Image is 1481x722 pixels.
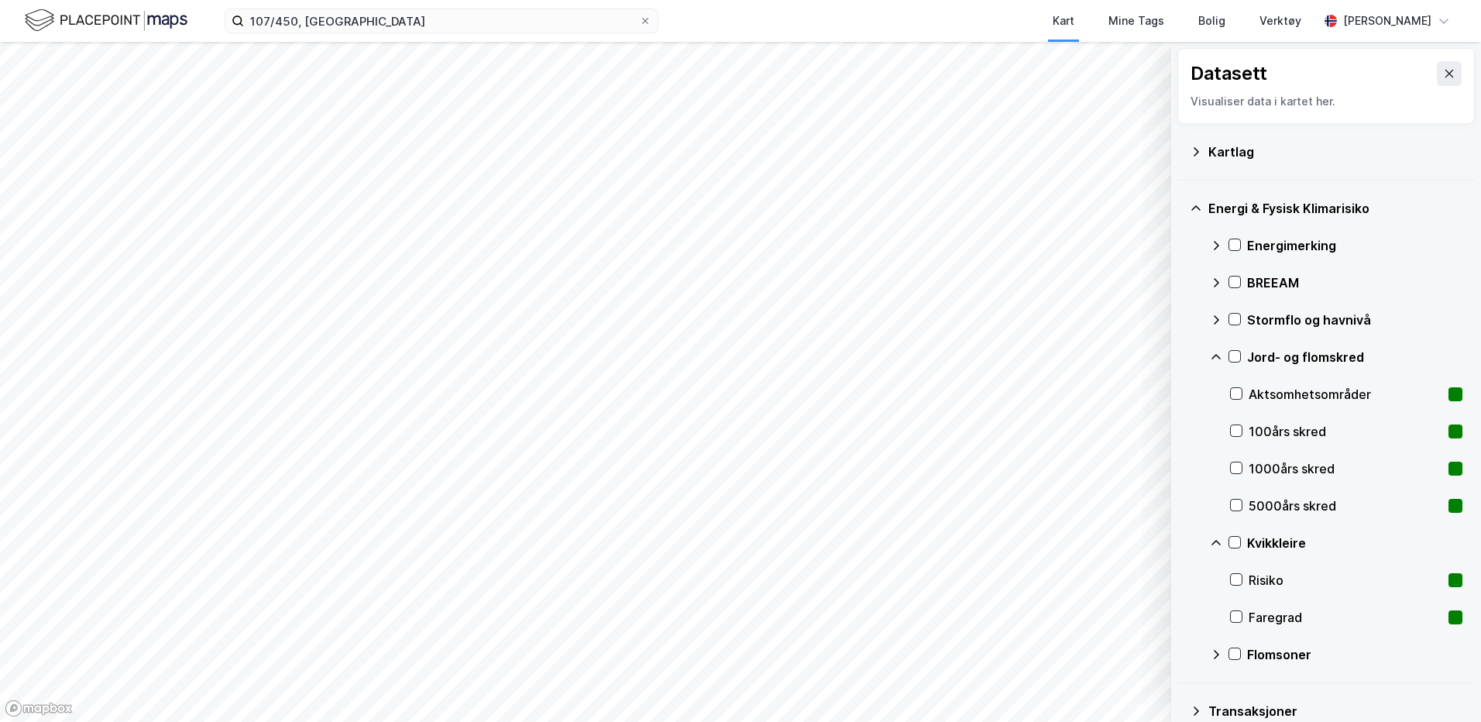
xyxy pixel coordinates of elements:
a: Mapbox homepage [5,700,73,717]
div: BREEAM [1247,273,1462,292]
div: 1000års skred [1249,459,1442,478]
div: Mine Tags [1108,12,1164,30]
div: 5000års skred [1249,497,1442,515]
div: Verktøy [1259,12,1301,30]
div: Kart [1053,12,1074,30]
iframe: Chat Widget [1404,648,1481,722]
div: Faregrad [1249,608,1442,627]
div: Kvikkleire [1247,534,1462,552]
div: Aktsomhetsområder [1249,385,1442,404]
img: logo.f888ab2527a4732fd821a326f86c7f29.svg [25,7,187,34]
input: Søk på adresse, matrikkel, gårdeiere, leietakere eller personer [244,9,639,33]
div: Visualiser data i kartet her. [1191,92,1462,111]
div: Bolig [1198,12,1225,30]
div: Stormflo og havnivå [1247,311,1462,329]
div: Flomsoner [1247,645,1462,664]
div: Transaksjoner [1208,702,1462,720]
div: Energimerking [1247,236,1462,255]
div: [PERSON_NAME] [1343,12,1431,30]
div: Kartlag [1208,143,1462,161]
div: Risiko [1249,571,1442,590]
div: 100års skred [1249,422,1442,441]
div: Energi & Fysisk Klimarisiko [1208,199,1462,218]
div: Datasett [1191,61,1267,86]
div: Jord- og flomskred [1247,348,1462,366]
div: Kontrollprogram for chat [1404,648,1481,722]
